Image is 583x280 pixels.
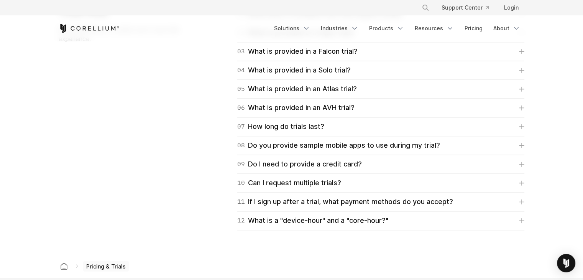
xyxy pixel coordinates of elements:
div: What is provided in an Atlas trial? [237,84,357,94]
div: Do you provide sample mobile apps to use during my trial? [237,140,440,151]
span: 12 [237,215,245,226]
a: Login [498,1,525,15]
a: Corellium Home [59,24,120,33]
a: 07How long do trials last? [237,121,524,132]
div: How long do trials last? [237,121,324,132]
span: 11 [237,196,245,207]
div: Navigation Menu [412,1,525,15]
div: Can I request multiple trials? [237,178,341,188]
div: What is provided in a Falcon trial? [237,46,358,57]
div: Navigation Menu [269,21,525,35]
span: 09 [237,159,245,170]
a: Solutions [269,21,315,35]
span: 04 [237,65,245,76]
a: About [489,21,525,35]
span: 06 [237,102,245,113]
a: 06What is provided in an AVH trial? [237,102,524,113]
div: What is a "device-hour" and a "core-hour?" [237,215,388,226]
span: 10 [237,178,245,188]
div: What is provided in an AVH trial? [237,102,355,113]
span: 05 [237,84,245,94]
a: Pricing [460,21,487,35]
span: 08 [237,140,245,151]
div: What is provided in a Solo trial? [237,65,351,76]
div: If I sign up after a trial, what payment methods do you accept? [237,196,453,207]
a: 08Do you provide sample mobile apps to use during my trial? [237,140,524,151]
span: Pricing & Trials [83,261,129,272]
a: 09Do I need to provide a credit card? [237,159,524,170]
a: 12What is a "device-hour" and a "core-hour?" [237,215,524,226]
a: 10Can I request multiple trials? [237,178,524,188]
a: 11If I sign up after a trial, what payment methods do you accept? [237,196,524,207]
button: Search [419,1,432,15]
a: Resources [410,21,458,35]
span: 03 [237,46,245,57]
a: Industries [316,21,363,35]
a: Products [365,21,409,35]
div: Do I need to provide a credit card? [237,159,362,170]
a: Corellium home [57,261,71,272]
div: Open Intercom Messenger [557,254,575,272]
span: 07 [237,121,245,132]
a: Support Center [435,1,495,15]
a: 04What is provided in a Solo trial? [237,65,524,76]
a: 05What is provided in an Atlas trial? [237,84,524,94]
a: 03What is provided in a Falcon trial? [237,46,524,57]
